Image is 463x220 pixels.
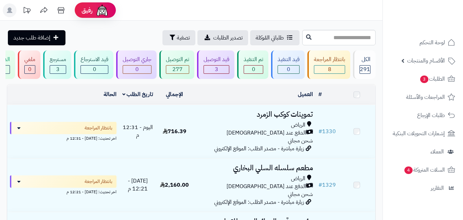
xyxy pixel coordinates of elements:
[314,66,345,73] div: 8
[204,56,229,63] div: قيد التوصيل
[288,137,313,145] span: شحن مجاني
[244,56,263,63] div: تم التنفيذ
[128,177,148,193] span: [DATE] - 12:21 م
[393,129,445,138] span: إشعارات التحويلات البنكية
[417,111,445,120] span: طلبات الإرجاع
[291,121,305,129] span: الرياض
[196,164,313,172] h3: مطعم سلسله السلي البخاري
[42,50,73,79] a: مسترجع 3
[196,111,313,118] h3: تموينات كوكب الزمرد
[288,190,313,198] span: شحن مجاني
[214,144,304,153] span: زيارة مباشرة - مصدر الطلب: الموقع الإلكتروني
[387,71,459,87] a: الطلبات3
[10,134,117,141] div: اخر تحديث: [DATE] - 12:31 م
[387,34,459,51] a: لوحة التحكم
[318,181,322,189] span: #
[8,30,65,45] a: إضافة طلب جديد
[82,6,93,14] span: رفيق
[298,90,313,99] a: العميل
[318,181,336,189] a: #1329
[50,56,66,63] div: مسترجع
[360,65,370,73] span: 291
[162,30,195,45] button: تصفية
[328,65,331,73] span: 8
[407,56,445,66] span: الأقسام والمنتجات
[404,166,413,174] span: 4
[50,66,66,73] div: 3
[123,66,151,73] div: 0
[287,65,290,73] span: 0
[256,34,284,42] span: طلباتي المُوكلة
[278,56,300,63] div: قيد التنفيذ
[215,65,218,73] span: 3
[419,74,445,84] span: الطلبات
[213,34,243,42] span: تصدير الطلبات
[103,90,117,99] a: الحالة
[163,127,186,136] span: 716.39
[387,162,459,178] a: السلات المتروكة4
[278,66,299,73] div: 0
[166,90,183,99] a: الإجمالي
[236,50,270,79] a: تم التنفيذ 0
[13,34,50,42] span: إضافة طلب جديد
[352,50,377,79] a: الكل291
[85,178,112,185] span: بانتظار المراجعة
[244,66,263,73] div: 0
[24,56,35,63] div: ملغي
[430,147,444,157] span: العملاء
[172,65,183,73] span: 277
[196,50,236,79] a: قيد التوصيل 3
[95,3,109,17] img: ai-face.png
[250,30,300,45] a: طلباتي المُوكلة
[135,65,139,73] span: 0
[419,38,445,47] span: لوحة التحكم
[10,188,117,195] div: اخر تحديث: [DATE] - 12:21 م
[85,125,112,131] span: بانتظار المراجعة
[28,65,32,73] span: 0
[252,65,255,73] span: 0
[318,127,336,136] a: #1330
[291,175,305,183] span: الرياض
[93,65,96,73] span: 0
[431,183,444,193] span: التقارير
[270,50,306,79] a: قيد التنفيذ 0
[404,165,445,175] span: السلات المتروكة
[204,66,229,73] div: 3
[306,50,352,79] a: بانتظار المراجعة 8
[214,198,304,206] span: زيارة مباشرة - مصدر الطلب: الموقع الإلكتروني
[318,90,322,99] a: #
[197,30,248,45] a: تصدير الطلبات
[81,56,108,63] div: قيد الاسترجاع
[160,181,189,189] span: 2,160.00
[360,56,370,63] div: الكل
[18,3,35,19] a: تحديثات المنصة
[122,90,154,99] a: تاريخ الطلب
[406,92,445,102] span: المراجعات والأسئلة
[166,66,189,73] div: 277
[166,56,189,63] div: تم التوصيل
[123,56,151,63] div: جاري التوصيل
[387,143,459,160] a: العملاء
[73,50,115,79] a: قيد الاسترجاع 0
[16,50,42,79] a: ملغي 0
[318,127,322,136] span: #
[387,180,459,196] a: التقارير
[387,107,459,124] a: طلبات الإرجاع
[314,56,345,63] div: بانتظار المراجعة
[115,50,158,79] a: جاري التوصيل 0
[56,65,60,73] span: 3
[25,66,35,73] div: 0
[387,89,459,105] a: المراجعات والأسئلة
[387,125,459,142] a: إشعارات التحويلات البنكية
[123,123,153,139] span: اليوم - 12:31 م
[227,129,306,137] span: الدفع عند [DEMOGRAPHIC_DATA]
[81,66,108,73] div: 0
[177,34,190,42] span: تصفية
[158,50,196,79] a: تم التوصيل 277
[420,76,428,83] span: 3
[227,183,306,190] span: الدفع عند [DEMOGRAPHIC_DATA]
